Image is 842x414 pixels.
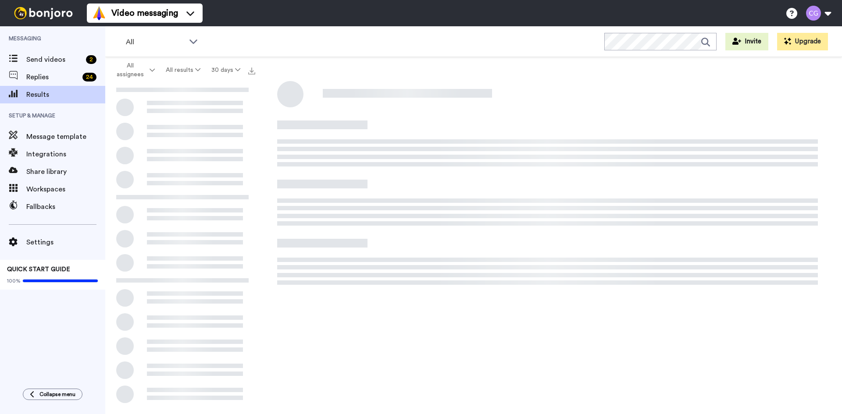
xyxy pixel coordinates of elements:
[26,54,82,65] span: Send videos
[26,72,79,82] span: Replies
[126,37,185,47] span: All
[26,237,105,248] span: Settings
[26,202,105,212] span: Fallbacks
[86,55,96,64] div: 2
[107,58,161,82] button: All assignees
[112,61,148,79] span: All assignees
[26,184,105,195] span: Workspaces
[777,33,828,50] button: Upgrade
[23,389,82,400] button: Collapse menu
[11,7,76,19] img: bj-logo-header-white.svg
[248,67,255,74] img: export.svg
[246,64,258,77] button: Export all results that match these filters now.
[161,62,206,78] button: All results
[206,62,246,78] button: 30 days
[39,391,75,398] span: Collapse menu
[7,277,21,284] span: 100%
[92,6,106,20] img: vm-color.svg
[7,266,70,272] span: QUICK START GUIDE
[26,166,105,177] span: Share library
[26,149,105,159] span: Integrations
[82,73,96,81] div: 24
[111,7,178,19] span: Video messaging
[26,131,105,142] span: Message template
[26,89,105,100] span: Results
[725,33,768,50] button: Invite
